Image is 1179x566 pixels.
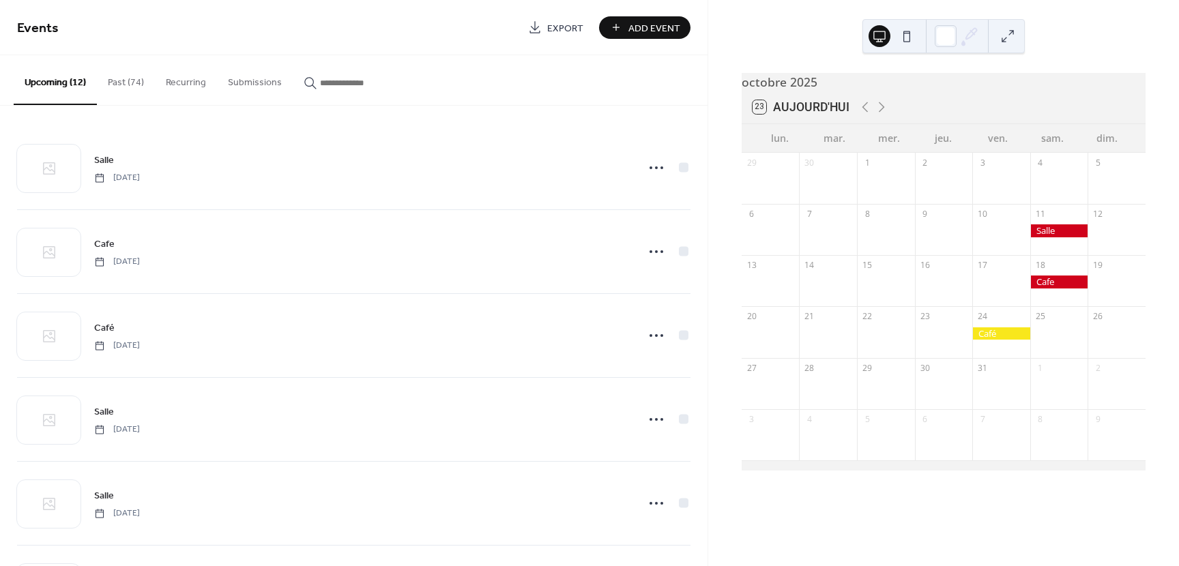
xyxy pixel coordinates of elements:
div: 9 [1092,413,1104,425]
button: 23Aujourd'hui [748,97,854,117]
div: 20 [746,311,757,323]
div: 7 [977,413,989,425]
button: Submissions [217,55,293,104]
div: 26 [1092,311,1104,323]
div: 21 [804,311,815,323]
div: 29 [862,362,873,374]
div: 4 [804,413,815,425]
a: Export [518,16,594,39]
div: 23 [919,311,931,323]
div: 5 [862,413,873,425]
div: 10 [977,209,989,220]
div: 24 [977,311,989,323]
div: 25 [1034,311,1046,323]
span: Add Event [628,21,680,35]
div: 1 [862,157,873,168]
div: 6 [746,209,757,220]
div: 5 [1092,157,1104,168]
a: Salle [94,488,114,503]
div: 11 [1034,209,1046,220]
span: Export [547,21,583,35]
div: mar. [807,124,862,152]
div: 2 [1092,362,1104,374]
div: 12 [1092,209,1104,220]
div: Café [972,327,1030,340]
span: Salle [94,489,114,503]
div: 6 [919,413,931,425]
a: Salle [94,404,114,419]
span: Salle [94,153,114,168]
div: 13 [746,260,757,271]
div: 2 [919,157,931,168]
div: 22 [862,311,873,323]
span: Cafe [94,237,115,252]
div: 8 [862,209,873,220]
div: 14 [804,260,815,271]
div: 30 [919,362,931,374]
div: 30 [804,157,815,168]
span: [DATE] [94,507,140,520]
div: 16 [919,260,931,271]
a: Cafe [94,236,115,252]
div: 3 [977,157,989,168]
span: Events [17,15,59,42]
span: [DATE] [94,256,140,268]
div: 8 [1034,413,1046,425]
span: [DATE] [94,172,140,184]
div: 7 [804,209,815,220]
div: 29 [746,157,757,168]
div: octobre 2025 [742,73,1146,91]
a: Salle [94,152,114,168]
div: 31 [977,362,989,374]
button: Add Event [599,16,690,39]
div: 17 [977,260,989,271]
button: Upcoming (12) [14,55,97,105]
span: Salle [94,405,114,419]
div: 4 [1034,157,1046,168]
div: 15 [862,260,873,271]
span: Café [94,321,115,336]
button: Past (74) [97,55,155,104]
span: [DATE] [94,340,140,352]
a: Café [94,320,115,336]
div: jeu. [916,124,971,152]
div: Cafe [1030,275,1088,288]
div: mer. [862,124,916,152]
div: 19 [1092,260,1104,271]
div: 9 [919,209,931,220]
div: 27 [746,362,757,374]
div: ven. [971,124,1025,152]
div: 1 [1034,362,1046,374]
span: [DATE] [94,423,140,436]
div: 3 [746,413,757,425]
div: lun. [753,124,807,152]
div: dim. [1080,124,1135,152]
div: sam. [1025,124,1080,152]
div: Salle [1030,224,1088,237]
button: Recurring [155,55,217,104]
div: 28 [804,362,815,374]
div: 18 [1034,260,1046,271]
